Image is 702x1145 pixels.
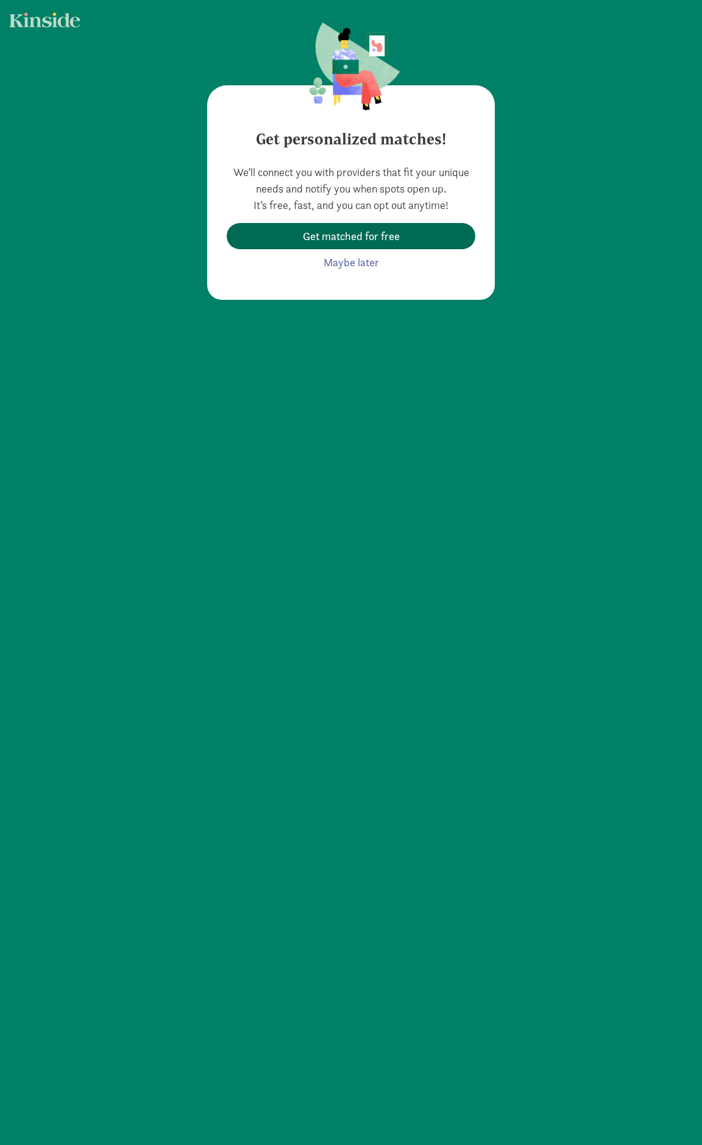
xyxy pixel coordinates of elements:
[227,223,475,249] button: Get matched for free
[227,120,475,149] h4: Get personalized matches!
[324,254,379,271] span: Maybe later
[314,249,389,275] button: Maybe later
[227,164,475,275] div: We’ll connect you with providers that fit your unique needs and notify you when spots open up. It...
[303,228,400,244] span: Get matched for free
